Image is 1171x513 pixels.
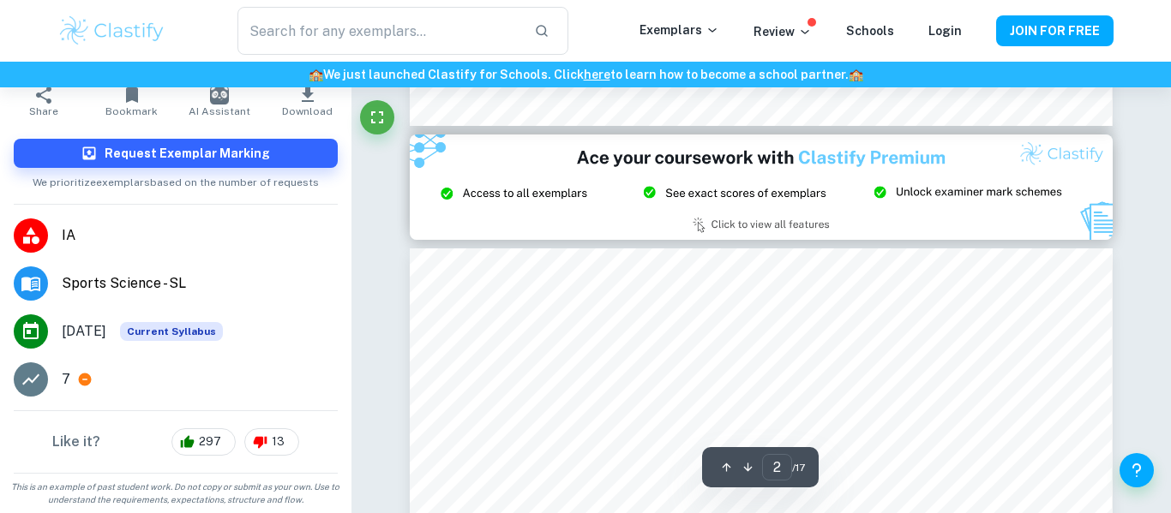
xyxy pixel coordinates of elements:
[189,105,250,117] span: AI Assistant
[640,21,719,39] p: Exemplars
[1120,453,1154,487] button: Help and Feedback
[210,86,229,104] img: AI Assistant
[171,428,236,456] div: 297
[584,68,610,81] a: here
[105,144,270,163] h6: Request Exemplar Marking
[309,68,323,81] span: 🏫
[62,225,338,246] span: IA
[33,168,319,190] span: We prioritize exemplars based on the number of requests
[263,77,351,125] button: Download
[105,105,158,117] span: Bookmark
[849,68,863,81] span: 🏫
[237,7,520,55] input: Search for any exemplars...
[282,105,333,117] span: Download
[62,321,106,342] span: [DATE]
[189,433,231,450] span: 297
[7,480,345,506] span: This is an example of past student work. Do not copy or submit as your own. Use to understand the...
[262,433,294,450] span: 13
[792,460,805,475] span: / 17
[754,22,812,41] p: Review
[120,322,223,341] span: Current Syllabus
[928,24,962,38] a: Login
[410,134,1113,240] img: Ad
[87,77,175,125] button: Bookmark
[120,322,223,341] div: This exemplar is based on the current syllabus. Feel free to refer to it for inspiration/ideas wh...
[52,432,100,452] h6: Like it?
[360,100,394,134] button: Fullscreen
[29,105,58,117] span: Share
[62,369,70,390] p: 7
[176,77,263,125] button: AI Assistant
[846,24,894,38] a: Schools
[996,15,1114,46] button: JOIN FOR FREE
[244,428,299,456] div: 13
[3,65,1168,84] h6: We just launched Clastify for Schools. Click to learn how to become a school partner.
[14,139,338,168] button: Request Exemplar Marking
[62,273,338,294] span: Sports Science - SL
[57,14,166,48] img: Clastify logo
